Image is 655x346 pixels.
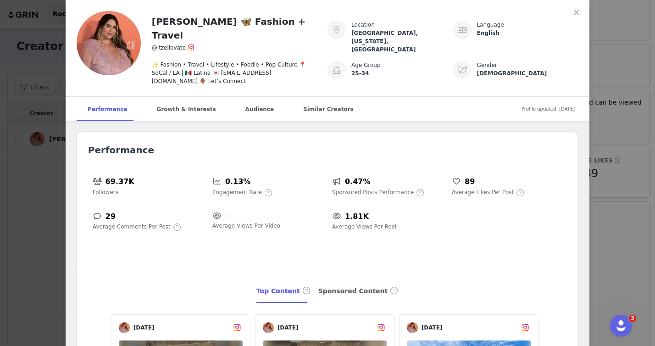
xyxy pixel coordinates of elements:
[77,97,139,122] div: Performance
[351,61,453,69] div: Age Group
[345,211,369,223] h5: 1.81K
[573,9,580,16] i: icon: close
[105,176,134,188] h5: 69.37K
[292,97,365,122] div: Similar Creators
[522,99,575,119] span: Profile updated: [DATE]
[351,21,453,29] div: Location
[318,279,399,303] div: Sponsored Content
[152,53,316,85] div: ✨ Fashion • Travel • Lifestyle • Foodie • Pop Culture 📍 SoCal / LA | 🇲🇽 Latina 💌 [EMAIL_ADDRESS][...
[105,211,116,223] h5: 29
[418,324,520,332] span: [DATE]
[521,324,529,332] img: instagram.svg
[188,44,194,51] img: instagram.svg
[88,143,567,157] h2: Performance
[119,322,130,333] img: v2
[332,188,414,196] span: Sponsored Posts Performance
[477,61,579,69] div: Gender
[212,188,262,196] span: Engagement Rate
[465,176,475,188] h5: 89
[263,322,274,333] img: v2
[452,188,514,196] span: Average Likes Per Post
[130,324,232,332] span: [DATE]
[234,97,285,122] div: Audience
[233,324,241,332] img: instagram.svg
[477,29,579,37] div: English
[274,324,376,332] span: [DATE]
[152,15,316,42] h2: [PERSON_NAME] 🦋 Fashion + Travel
[152,45,186,51] span: @itzellovato
[477,21,579,29] div: Language
[77,11,141,75] img: v2
[256,279,311,303] div: Top Content
[407,322,418,333] img: v2
[351,29,453,54] div: [GEOGRAPHIC_DATA], [US_STATE], [GEOGRAPHIC_DATA]
[345,176,371,188] h5: 0.47%
[477,69,579,78] div: [DEMOGRAPHIC_DATA]
[629,315,636,322] span: 3
[377,324,385,332] img: instagram.svg
[610,315,632,337] iframe: Intercom live chat
[225,176,251,188] h5: 0.13%
[351,69,453,78] div: 25-34
[93,223,171,231] span: Average Comments Per Post
[145,97,227,122] div: Growth & Interests
[212,222,280,230] span: Average Views Per Video
[225,210,228,221] span: -
[93,188,118,196] span: Followers
[332,223,396,231] span: Average Views Per Reel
